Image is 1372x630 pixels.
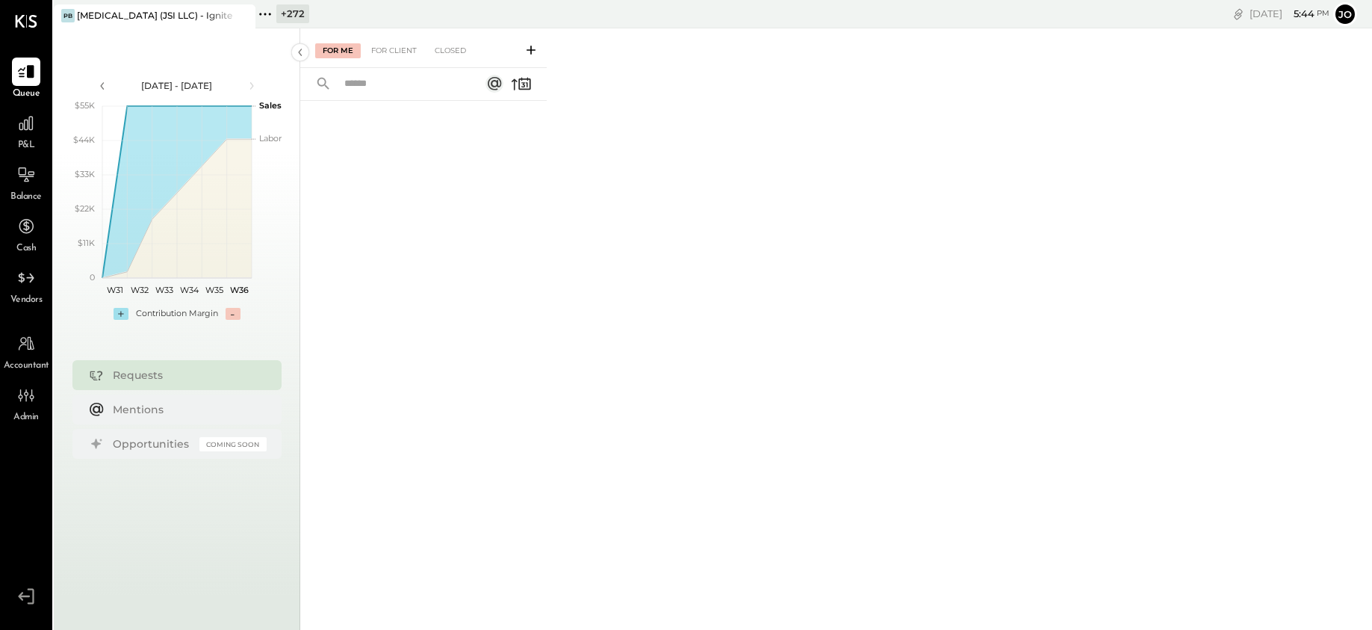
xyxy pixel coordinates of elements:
text: $33K [75,169,95,179]
div: Opportunities [113,436,192,451]
a: Admin [1,381,52,424]
div: PB [61,9,75,22]
text: $22K [75,203,95,214]
span: Balance [10,191,42,204]
div: - [226,308,240,320]
span: Cash [16,242,36,256]
div: Mentions [113,402,259,417]
div: + [114,308,128,320]
div: copy link [1231,6,1246,22]
a: Cash [1,212,52,256]
span: P&L [18,139,35,152]
a: Vendors [1,264,52,307]
text: $55K [75,100,95,111]
div: [DATE] - [DATE] [114,79,240,92]
div: Coming Soon [199,437,267,451]
span: Admin [13,411,39,424]
div: + 272 [276,4,309,23]
a: P&L [1,109,52,152]
a: Balance [1,161,52,204]
text: $44K [73,135,95,145]
text: W35 [205,285,223,295]
a: Accountant [1,330,52,373]
div: [MEDICAL_DATA] (JSI LLC) - Ignite [77,9,232,22]
text: W33 [155,285,173,295]
span: Queue [13,87,40,101]
div: Requests [113,368,259,383]
button: Jo [1333,2,1357,26]
text: W32 [131,285,149,295]
text: 0 [90,272,95,282]
div: For Client [364,43,424,58]
text: W34 [180,285,199,295]
div: Closed [427,43,474,58]
span: Vendors [10,294,43,307]
div: [DATE] [1250,7,1329,21]
div: For Me [315,43,361,58]
text: $11K [78,238,95,248]
text: Sales [259,100,282,111]
text: W36 [229,285,248,295]
a: Queue [1,58,52,101]
span: Accountant [4,359,49,373]
text: Labor [259,133,282,143]
text: W31 [106,285,122,295]
div: Contribution Margin [136,308,218,320]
